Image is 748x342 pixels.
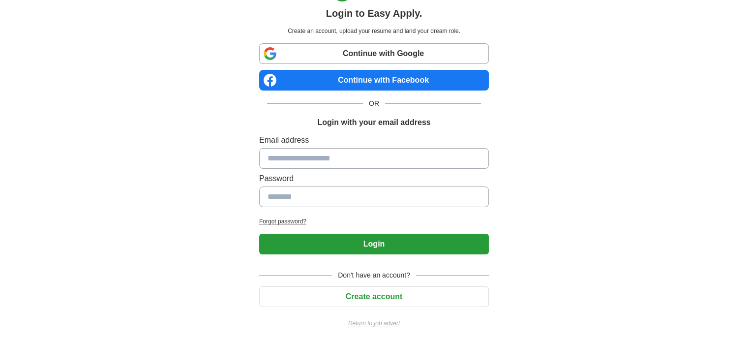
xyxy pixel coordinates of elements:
span: OR [363,98,385,109]
h1: Login to Easy Apply. [326,6,422,21]
p: Create an account, upload your resume and land your dream role. [261,27,487,35]
a: Return to job advert [259,319,489,328]
h1: Login with your email address [317,117,430,128]
label: Email address [259,134,489,146]
button: Login [259,234,489,254]
a: Continue with Google [259,43,489,64]
a: Create account [259,292,489,301]
button: Create account [259,286,489,307]
label: Password [259,173,489,185]
a: Continue with Facebook [259,70,489,91]
span: Don't have an account? [332,270,416,280]
a: Forgot password? [259,217,489,226]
